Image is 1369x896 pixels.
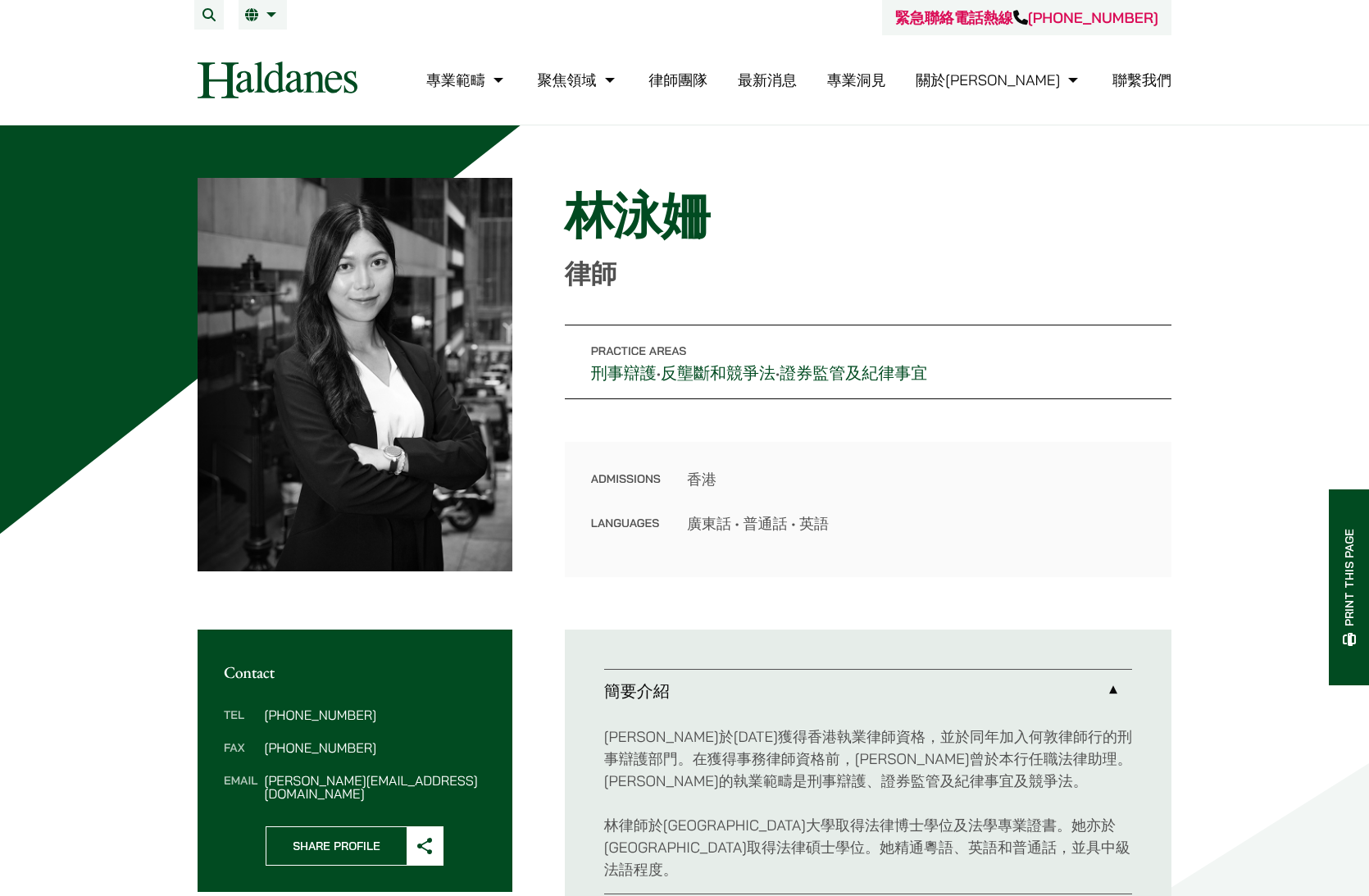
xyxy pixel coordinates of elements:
a: 聯繫我們 [1112,70,1171,89]
a: 反壟斷和競爭法 [661,362,775,384]
h1: 林泳姍 [565,186,1171,245]
dd: [PERSON_NAME][EMAIL_ADDRESS][DOMAIN_NAME] [264,774,485,800]
dd: 廣東話 • 普通話 • 英語 [687,512,1145,534]
dt: Email [224,774,257,800]
dd: [PHONE_NUMBER] [264,708,485,721]
a: 繁 [245,8,280,21]
span: Share Profile [266,827,407,865]
a: 刑事辯護 [591,362,657,384]
button: Share Profile [266,826,443,866]
p: 律師 [565,258,1171,289]
dt: Tel [224,708,257,741]
dt: Fax [224,741,257,774]
a: 最新消息 [738,70,797,89]
p: • • [565,325,1171,399]
span: Practice Areas [591,343,687,358]
a: 專業範疇 [426,70,507,89]
a: 證券監管及紀律事宜 [780,362,927,384]
a: 專業洞見 [827,70,886,89]
a: 緊急聯絡電話熱線[PHONE_NUMBER] [895,8,1158,27]
a: 聚焦領域 [538,70,619,89]
p: [PERSON_NAME]於[DATE]獲得香港執業律師資格，並於同年加入何敦律師行的刑事辯護部門。在獲得事務律師資格前，[PERSON_NAME]曾於本行任職法律助理。[PERSON_NAME... [604,725,1132,792]
img: Logo of Haldanes [198,61,357,98]
dt: Languages [591,512,661,534]
p: 林律師於[GEOGRAPHIC_DATA]大學取得法律博士學位及法學專業證書。她亦於[GEOGRAPHIC_DATA]取得法律碩士學位。她精通粵語、英語和普通話，並具中級法語程度。 [604,814,1132,880]
dd: 香港 [687,468,1145,490]
a: 簡要介紹 [604,670,1132,712]
a: 律師團隊 [648,70,707,89]
dd: [PHONE_NUMBER] [264,741,485,754]
dt: Admissions [591,468,661,512]
h2: Contact [224,662,486,682]
a: 關於何敦 [916,70,1082,89]
img: Joanne Lam photo [198,178,512,571]
div: 簡要介紹 [604,712,1132,894]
